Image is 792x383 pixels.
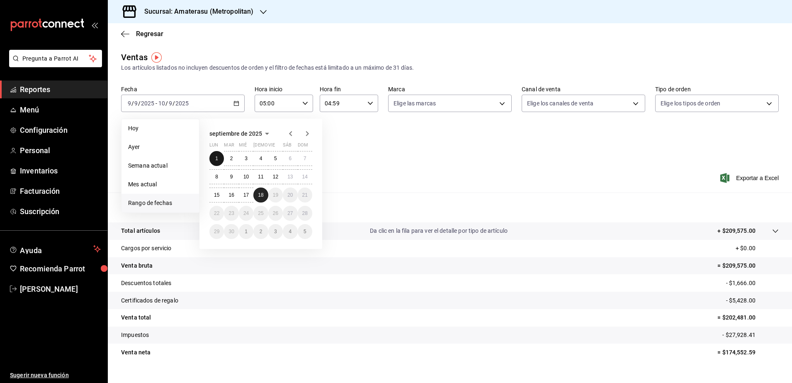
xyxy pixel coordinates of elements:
abbr: miércoles [239,142,247,151]
abbr: 1 de septiembre de 2025 [215,156,218,161]
button: 18 de septiembre de 2025 [253,188,268,202]
abbr: 19 de septiembre de 2025 [273,192,278,198]
span: Sugerir nueva función [10,371,101,380]
button: 8 de septiembre de 2025 [209,169,224,184]
button: 5 de septiembre de 2025 [268,151,283,166]
abbr: 25 de septiembre de 2025 [258,210,263,216]
button: Regresar [121,30,163,38]
label: Fecha [121,86,245,92]
button: 9 de septiembre de 2025 [224,169,238,184]
button: 30 de septiembre de 2025 [224,224,238,239]
span: Recomienda Parrot [20,263,101,274]
button: 24 de septiembre de 2025 [239,206,253,221]
p: Cargos por servicio [121,244,172,253]
button: open_drawer_menu [91,22,98,28]
input: -- [134,100,138,107]
abbr: 29 de septiembre de 2025 [214,229,219,234]
abbr: martes [224,142,234,151]
button: 1 de octubre de 2025 [239,224,253,239]
button: 21 de septiembre de 2025 [298,188,312,202]
span: Configuración [20,124,101,136]
label: Hora fin [320,86,378,92]
abbr: 3 de octubre de 2025 [274,229,277,234]
button: 27 de septiembre de 2025 [283,206,297,221]
button: 4 de septiembre de 2025 [253,151,268,166]
abbr: jueves [253,142,302,151]
p: Descuentos totales [121,279,171,288]
span: / [138,100,141,107]
button: 3 de octubre de 2025 [268,224,283,239]
abbr: 14 de septiembre de 2025 [302,174,308,180]
p: Venta bruta [121,261,153,270]
p: Resumen [121,202,779,212]
button: 25 de septiembre de 2025 [253,206,268,221]
span: septiembre de 2025 [209,130,262,137]
p: Impuestos [121,331,149,339]
button: 19 de septiembre de 2025 [268,188,283,202]
p: Total artículos [121,227,160,235]
p: Certificados de regalo [121,296,178,305]
abbr: domingo [298,142,308,151]
button: 29 de septiembre de 2025 [209,224,224,239]
abbr: 15 de septiembre de 2025 [214,192,219,198]
input: ---- [141,100,155,107]
span: Hoy [128,124,192,133]
span: - [155,100,157,107]
abbr: 4 de septiembre de 2025 [260,156,262,161]
input: -- [158,100,165,107]
button: 3 de septiembre de 2025 [239,151,253,166]
button: 16 de septiembre de 2025 [224,188,238,202]
abbr: 21 de septiembre de 2025 [302,192,308,198]
span: / [172,100,175,107]
button: 15 de septiembre de 2025 [209,188,224,202]
span: Elige los canales de venta [527,99,593,107]
span: Facturación [20,185,101,197]
button: 2 de octubre de 2025 [253,224,268,239]
abbr: 1 de octubre de 2025 [245,229,248,234]
input: -- [127,100,131,107]
abbr: 8 de septiembre de 2025 [215,174,218,180]
span: Pregunta a Parrot AI [22,54,89,63]
button: 26 de septiembre de 2025 [268,206,283,221]
span: Inventarios [20,165,101,176]
abbr: 2 de octubre de 2025 [260,229,262,234]
span: Elige las marcas [394,99,436,107]
button: 4 de octubre de 2025 [283,224,297,239]
span: Ayuda [20,244,90,254]
span: Personal [20,145,101,156]
img: Tooltip marker [151,52,162,63]
abbr: 18 de septiembre de 2025 [258,192,263,198]
p: Da clic en la fila para ver el detalle por tipo de artículo [370,227,508,235]
p: - $27,928.41 [722,331,779,339]
p: + $209,575.00 [717,227,756,235]
p: Venta total [121,313,151,322]
div: Los artículos listados no incluyen descuentos de orden y el filtro de fechas está limitado a un m... [121,63,779,72]
abbr: 27 de septiembre de 2025 [287,210,293,216]
abbr: 7 de septiembre de 2025 [304,156,306,161]
h3: Sucursal: Amaterasu (Metropolitan) [138,7,253,17]
span: Menú [20,104,101,115]
button: Exportar a Excel [722,173,779,183]
button: 11 de septiembre de 2025 [253,169,268,184]
abbr: 2 de septiembre de 2025 [230,156,233,161]
span: / [165,100,168,107]
abbr: 20 de septiembre de 2025 [287,192,293,198]
span: Mes actual [128,180,192,189]
p: = $209,575.00 [717,261,779,270]
button: 7 de septiembre de 2025 [298,151,312,166]
button: 23 de septiembre de 2025 [224,206,238,221]
abbr: 30 de septiembre de 2025 [228,229,234,234]
abbr: 16 de septiembre de 2025 [228,192,234,198]
button: 13 de septiembre de 2025 [283,169,297,184]
abbr: 17 de septiembre de 2025 [243,192,249,198]
button: Pregunta a Parrot AI [9,50,102,67]
button: 6 de septiembre de 2025 [283,151,297,166]
abbr: 22 de septiembre de 2025 [214,210,219,216]
label: Marca [388,86,512,92]
span: / [131,100,134,107]
abbr: 5 de septiembre de 2025 [274,156,277,161]
label: Tipo de orden [655,86,779,92]
span: Ayer [128,143,192,151]
label: Hora inicio [255,86,313,92]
